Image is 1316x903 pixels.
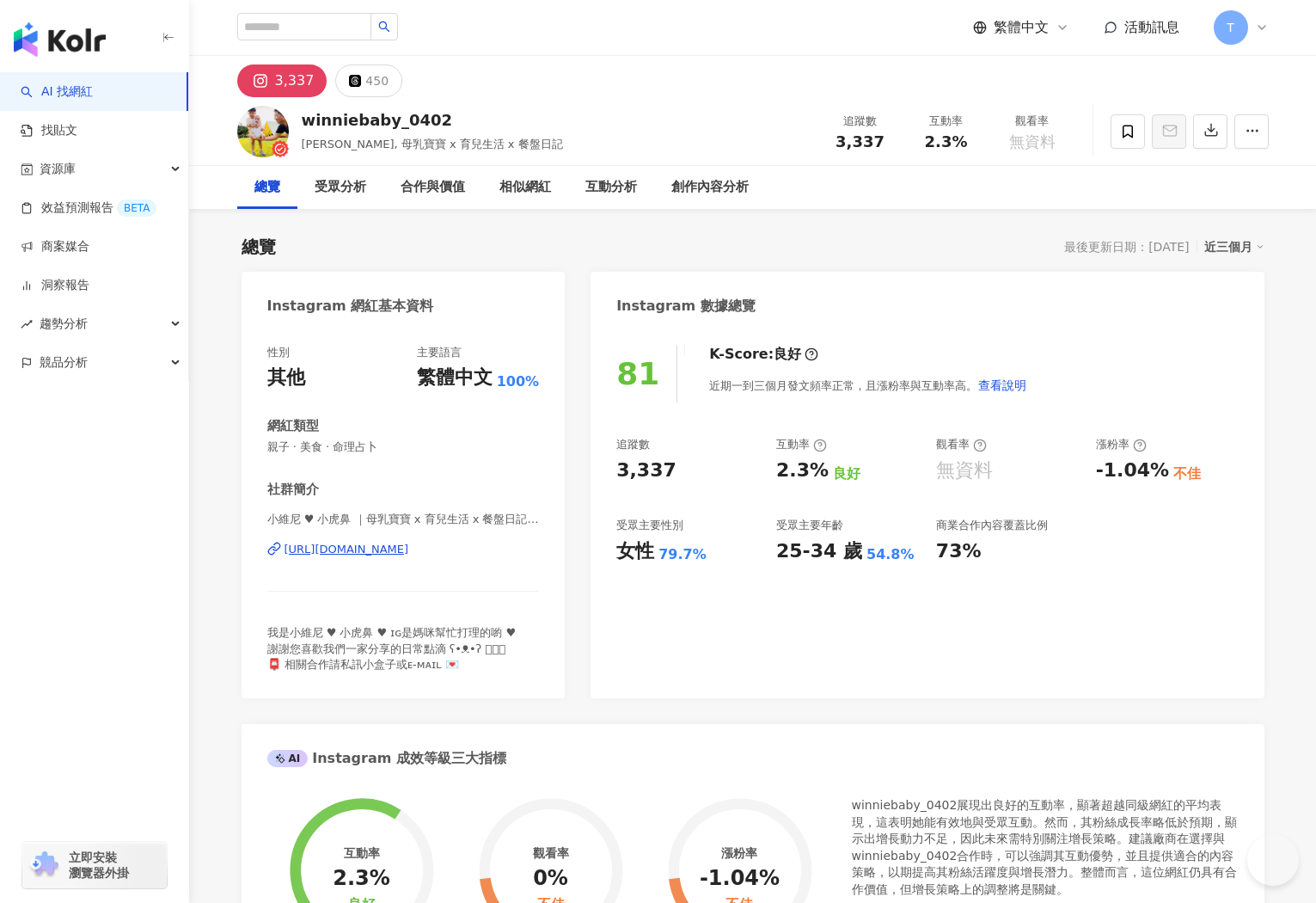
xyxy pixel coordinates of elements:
[1247,834,1299,886] iframe: Help Scout Beacon - Open
[925,133,968,150] span: 2.3%
[1009,133,1056,150] span: 無資料
[28,851,61,879] img: chrome extension
[302,138,563,150] span: [PERSON_NAME], 母乳寶寶 x 育兒生活 x 餐盤日記
[333,867,390,891] div: 2.3%
[616,297,756,316] div: Instagram 數據總覽
[242,235,276,259] div: 總覽
[978,378,1026,392] span: 查看說明
[776,538,862,565] div: 25-34 歲
[533,867,568,891] div: 0%
[14,22,106,57] img: logo
[21,238,89,255] a: 商案媒合
[267,542,540,557] a: [URL][DOMAIN_NAME]
[776,458,829,484] div: 2.3%
[776,518,843,533] div: 受眾主要年齡
[828,113,893,130] div: 追蹤數
[237,106,289,157] img: KOL Avatar
[616,458,676,484] div: 3,337
[1173,464,1201,483] div: 不佳
[417,365,493,391] div: 繁體中文
[616,538,654,565] div: 女性
[533,846,569,860] div: 觀看率
[335,64,402,97] button: 450
[417,345,462,360] div: 主要語言
[315,177,366,198] div: 受眾分析
[936,518,1048,533] div: 商業合作內容覆蓋比例
[267,512,540,527] span: 小維尼 ♥ 小虎鼻 ｜母乳寶寶 x 育兒生活 x 餐盤日記 x 團購開箱 | winniebaby_0402
[709,368,1027,402] div: 近期一到三個月發文頻率正常，且漲粉率與互動率高。
[836,132,884,150] span: 3,337
[267,749,506,768] div: Instagram 成效等級三大指標
[671,177,749,198] div: 創作內容分析
[40,343,88,382] span: 競品分析
[267,345,290,360] div: 性別
[1227,18,1234,37] span: T
[977,368,1027,402] button: 查看說明
[1124,19,1179,35] span: 活動訊息
[616,437,650,452] div: 追蹤數
[616,356,659,391] div: 81
[776,437,827,452] div: 互動率
[1000,113,1065,130] div: 觀看率
[914,113,979,130] div: 互動率
[658,545,707,564] div: 79.7%
[365,69,389,93] div: 450
[267,439,540,455] span: 親子 · 美食 · 命理占卜
[267,750,309,767] div: AI
[267,626,517,670] span: 我是小維尼 ♥ 小虎鼻 ♥ ɪɢ是媽咪幫忙打理的喲 ♥ 謝謝您喜歡我們一家分享的日常點滴 ʕ•ᴥ•ʔ 𖤥𖠿𖤥 📮 相關合作請私訊小盒子或ᴇ-ᴍᴀɪʟ 💌
[497,372,539,391] span: 100%
[994,18,1049,37] span: 繁體中文
[833,464,860,483] div: 良好
[378,21,390,33] span: search
[344,846,380,860] div: 互動率
[40,304,88,343] span: 趨勢分析
[302,109,563,131] div: winniebaby_0402
[936,538,982,565] div: 73%
[69,850,129,881] span: 立即安裝 瀏覽器外掛
[721,846,757,860] div: 漲粉率
[237,64,327,97] button: 3,337
[866,545,915,564] div: 54.8%
[40,150,76,188] span: 資源庫
[267,297,434,316] div: Instagram 網紅基本資料
[499,177,551,198] div: 相似網紅
[936,437,987,452] div: 觀看率
[1204,236,1264,258] div: 近三個月
[936,458,993,484] div: 無資料
[21,277,89,294] a: 洞察報告
[709,345,818,364] div: K-Score :
[616,518,683,533] div: 受眾主要性別
[852,797,1239,899] div: winniebaby_0402展現出良好的互動率，顯著超越同級網紅的平均表現，這表明她能有效地與受眾互動。然而，其粉絲成長率略低於預期，顯示出增長動力不足，因此未來需特別關注增長策略。建議廠商在...
[401,177,465,198] div: 合作與價值
[21,200,156,217] a: 效益預測報告BETA
[700,867,780,891] div: -1.04%
[275,69,315,93] div: 3,337
[267,417,319,435] div: 網紅類型
[267,481,319,499] div: 社群簡介
[1096,437,1147,452] div: 漲粉率
[254,177,280,198] div: 總覽
[22,842,167,888] a: chrome extension立即安裝 瀏覽器外掛
[267,365,305,391] div: 其他
[21,318,33,330] span: rise
[1096,458,1169,484] div: -1.04%
[21,83,93,101] a: searchAI 找網紅
[774,345,801,364] div: 良好
[585,177,637,198] div: 互動分析
[1064,240,1189,254] div: 最後更新日期：[DATE]
[285,542,409,557] div: [URL][DOMAIN_NAME]
[21,122,77,139] a: 找貼文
